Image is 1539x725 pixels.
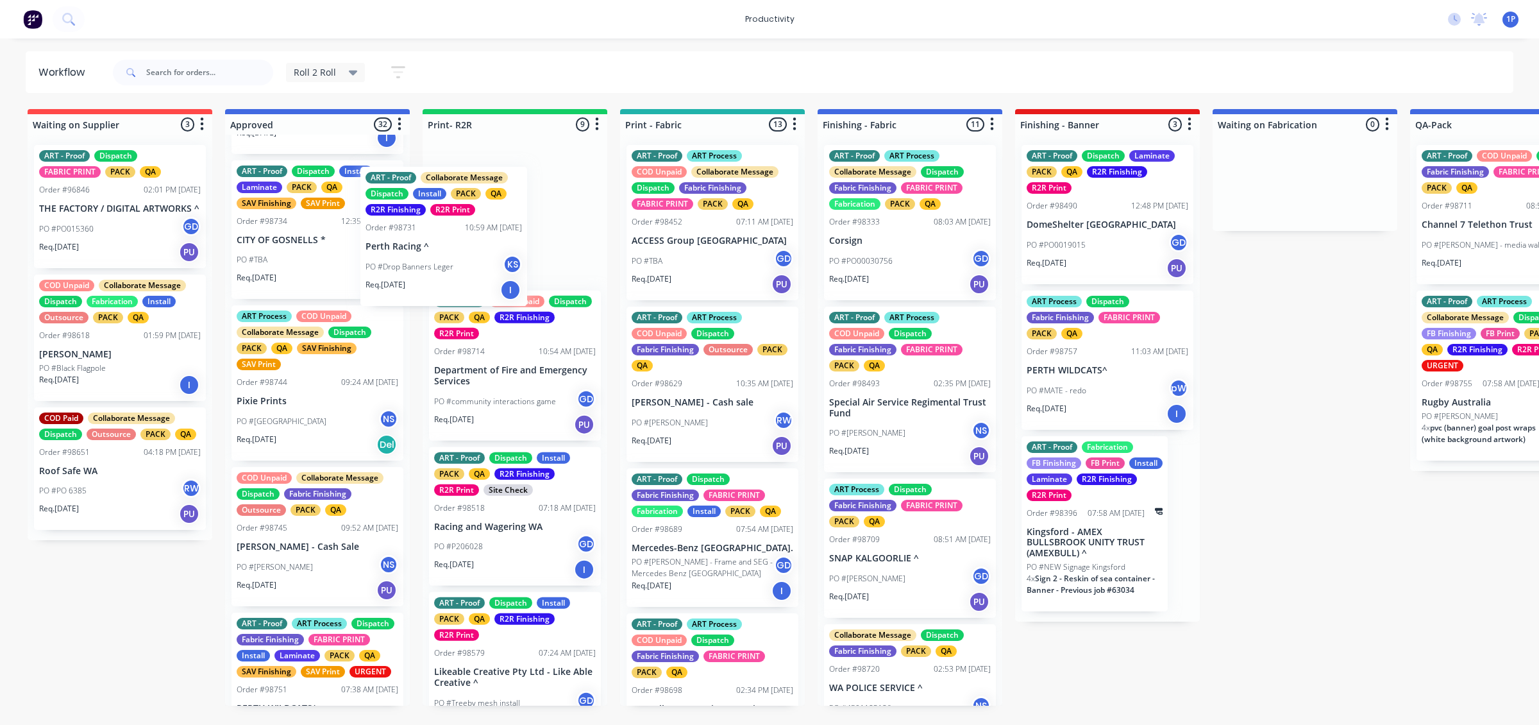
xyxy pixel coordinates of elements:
[294,65,336,79] span: Roll 2 Roll
[23,10,42,29] img: Factory
[739,10,801,29] div: productivity
[146,60,273,85] input: Search for orders...
[1506,13,1515,25] span: 1P
[38,65,91,80] div: Workflow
